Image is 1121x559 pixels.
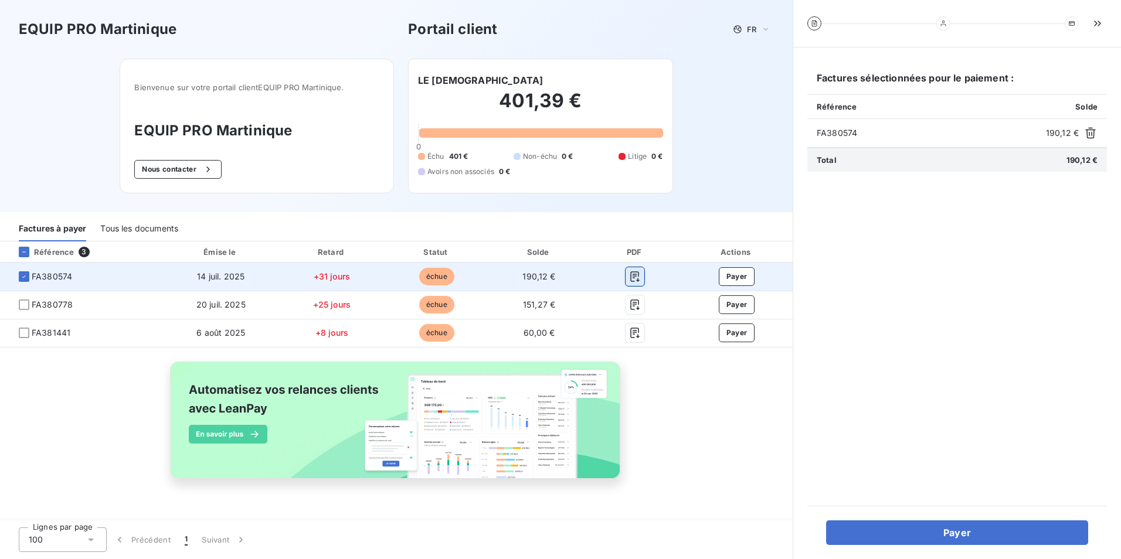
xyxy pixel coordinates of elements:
span: échue [419,324,454,342]
span: Total [817,155,837,165]
h6: Factures sélectionnées pour le paiement : [807,71,1107,94]
div: PDF [592,246,678,258]
span: Non-échu [523,151,557,162]
div: Tous les documents [100,217,178,241]
span: Avoirs non associés [427,166,494,177]
button: Nous contacter [134,160,221,179]
h3: EQUIP PRO Martinique [134,120,379,141]
span: 0 € [499,166,510,177]
h3: Portail client [408,19,497,40]
span: +25 jours [313,299,351,309]
button: Précédent [107,527,178,552]
span: 401 € [449,151,468,162]
span: FA380778 [32,299,73,311]
button: Payer [719,323,755,342]
span: 151,27 € [523,299,555,309]
h3: EQUIP PRO Martinique [19,19,176,40]
span: Référence [817,102,857,111]
div: Actions [683,246,790,258]
img: banner [159,355,633,499]
span: 1 [185,534,188,546]
span: Litige [628,151,647,162]
span: 3 [79,247,89,257]
span: Bienvenue sur votre portail client EQUIP PRO Martinique . [134,83,379,92]
h6: LE [DEMOGRAPHIC_DATA] [418,73,543,87]
span: 190,12 € [522,271,555,281]
span: FA381441 [32,327,70,339]
span: 100 [29,534,43,546]
span: Échu [427,151,444,162]
div: Statut [387,246,486,258]
span: 60,00 € [524,328,555,338]
span: 20 juil. 2025 [196,299,246,309]
span: FA380574 [817,127,1041,139]
span: 0 € [562,151,573,162]
span: 14 juil. 2025 [197,271,244,281]
div: Factures à payer [19,217,86,241]
button: Payer [826,520,1088,545]
span: 190,12 € [1046,127,1079,139]
span: 0 € [651,151,663,162]
span: +31 jours [314,271,350,281]
div: Référence [9,247,74,257]
div: Émise le [165,246,276,258]
span: FR [747,25,756,34]
span: 6 août 2025 [196,328,245,338]
span: 0 [416,142,421,151]
button: 1 [178,527,195,552]
span: Solde [1075,102,1098,111]
span: échue [419,296,454,313]
h2: 401,39 € [418,89,663,124]
div: Retard [281,246,382,258]
span: échue [419,268,454,285]
span: FA380574 [32,271,72,282]
button: Suivant [195,527,254,552]
button: Payer [719,295,755,314]
span: +8 jours [315,328,348,338]
span: 190,12 € [1066,155,1098,165]
button: Payer [719,267,755,286]
div: Solde [491,246,587,258]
